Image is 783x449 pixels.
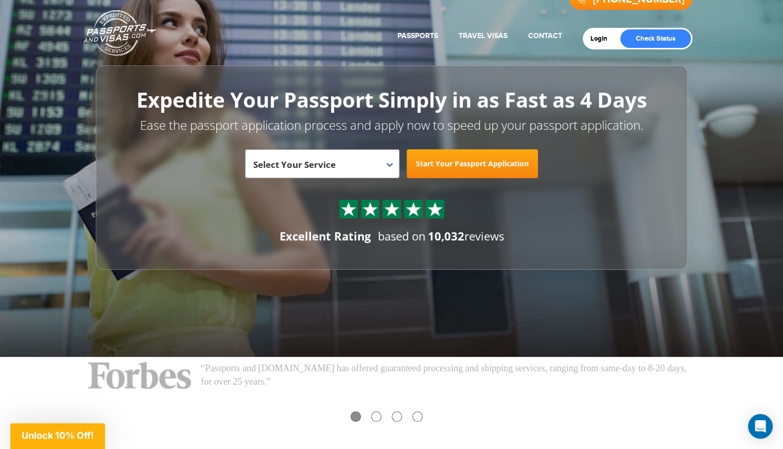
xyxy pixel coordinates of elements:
[528,31,562,40] a: Contact
[378,228,426,244] span: based on
[88,362,191,389] img: Forbes
[590,34,615,43] a: Login
[620,29,691,48] a: Check Status
[119,116,665,134] p: Ease the passport application process and apply now to speed up your passport application.
[384,201,399,217] img: Sprite St
[397,31,438,40] a: Passports
[10,423,105,449] div: Unlock 10% Off!
[428,228,464,244] strong: 10,032
[407,149,538,178] a: Start Your Passport Application
[245,149,399,178] span: Select Your Service
[253,153,389,182] span: Select Your Service
[22,430,94,441] span: Unlock 10% Off!
[201,362,695,388] p: “Passports and [DOMAIN_NAME] has offered guaranteed processing and shipping services, ranging fro...
[459,31,508,40] a: Travel Visas
[341,201,356,217] img: Sprite St
[748,414,773,439] div: Open Intercom Messenger
[280,228,371,244] div: Excellent Rating
[253,159,336,170] span: Select Your Service
[362,201,378,217] img: Sprite St
[427,201,443,217] img: Sprite St
[83,10,156,56] a: Passports & [DOMAIN_NAME]
[428,228,504,244] span: reviews
[119,89,665,111] h1: Expedite Your Passport Simply in as Fast as 4 Days
[406,201,421,217] img: Sprite St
